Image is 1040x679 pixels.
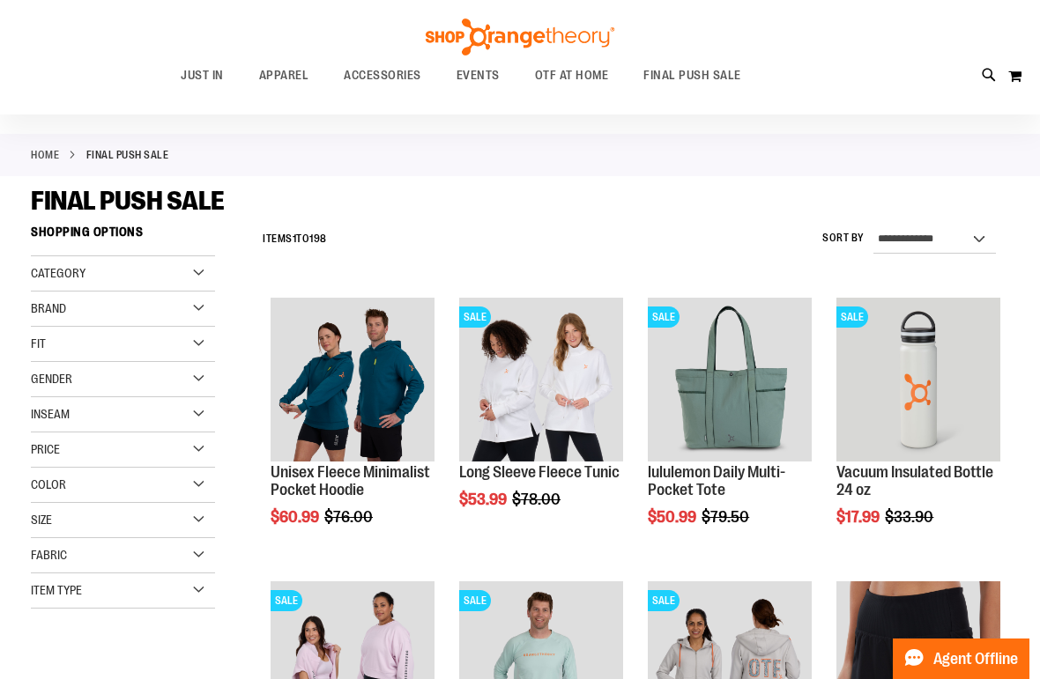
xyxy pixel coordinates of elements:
[836,298,1000,461] img: Vacuum Insulated Bottle 24 oz
[31,301,66,315] span: Brand
[459,463,620,481] a: Long Sleeve Fleece Tunic
[271,508,322,526] span: $60.99
[648,590,680,611] span: SALE
[263,225,327,253] h2: Items to
[344,55,421,95] span: ACCESSORIES
[893,638,1029,679] button: Agent Offline
[271,298,435,464] a: Unisex Fleece Minimalist Pocket Hoodie
[828,289,1009,570] div: product
[459,306,491,328] span: SALE
[648,306,680,328] span: SALE
[271,298,435,461] img: Unisex Fleece Minimalist Pocket Hoodie
[31,336,46,351] span: Fit
[31,583,82,597] span: Item Type
[836,306,868,328] span: SALE
[439,55,517,96] a: EVENTS
[259,55,309,95] span: APPAREL
[31,548,67,562] span: Fabric
[450,289,632,552] div: product
[459,298,623,461] img: Product image for Fleece Long Sleeve
[241,55,327,96] a: APPAREL
[31,266,85,280] span: Category
[639,289,821,570] div: product
[423,18,617,55] img: Shop Orangetheory
[324,508,375,526] span: $76.00
[31,513,52,527] span: Size
[31,186,225,216] span: FINAL PUSH SALE
[933,651,1018,668] span: Agent Offline
[271,590,302,611] span: SALE
[459,590,491,611] span: SALE
[293,232,297,245] span: 1
[822,231,865,246] label: Sort By
[512,491,563,508] span: $78.00
[31,442,60,456] span: Price
[648,298,812,461] img: lululemon Daily Multi-Pocket Tote
[836,508,882,526] span: $17.99
[457,55,500,95] span: EVENTS
[163,55,241,96] a: JUST IN
[517,55,627,96] a: OTF AT HOME
[459,491,509,508] span: $53.99
[535,55,609,95] span: OTF AT HOME
[181,55,224,95] span: JUST IN
[648,463,785,498] a: lululemon Daily Multi-Pocket Tote
[702,508,752,526] span: $79.50
[271,463,430,498] a: Unisex Fleece Minimalist Pocket Hoodie
[836,298,1000,464] a: Vacuum Insulated Bottle 24 ozSALE
[31,217,215,256] strong: Shopping Options
[643,55,741,95] span: FINAL PUSH SALE
[885,508,936,526] span: $33.90
[86,147,169,163] strong: FINAL PUSH SALE
[836,463,999,498] a: Vacuum Insulated Bottle 24 oz
[326,55,439,96] a: ACCESSORIES
[459,298,623,464] a: Product image for Fleece Long SleeveSALE
[648,298,812,464] a: lululemon Daily Multi-Pocket ToteSALE
[648,508,699,526] span: $50.99
[31,372,72,386] span: Gender
[31,477,66,491] span: Color
[31,147,59,163] a: Home
[262,289,443,570] div: product
[31,407,70,421] span: Inseam
[626,55,759,95] a: FINAL PUSH SALE
[309,232,327,245] span: 198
